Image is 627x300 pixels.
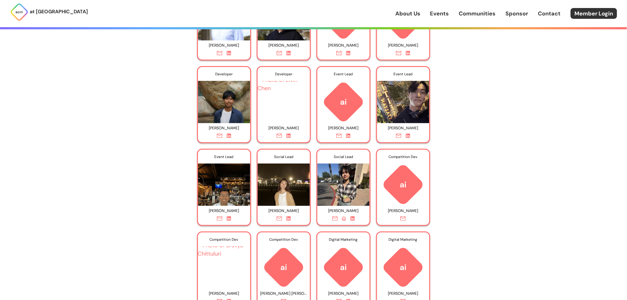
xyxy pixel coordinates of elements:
[377,150,429,164] div: Competition Dev
[258,246,310,289] img: ACM logo
[317,67,370,81] div: Event Lead
[258,159,310,206] img: Photo of Sophia Zhu
[320,289,367,298] p: [PERSON_NAME]
[317,232,370,247] div: Digital Marketing
[317,159,370,206] img: Photo of Havyn Nguyen
[538,10,561,18] a: Contact
[320,206,367,216] p: [PERSON_NAME]
[258,150,310,164] div: Social Lead
[380,206,427,216] p: [PERSON_NAME]
[320,123,367,133] p: [PERSON_NAME]
[198,232,250,247] div: Competition Dev
[258,76,310,123] img: Photo of Elvin Chen
[201,206,247,216] p: [PERSON_NAME]
[320,41,367,50] p: [PERSON_NAME]
[317,81,370,123] img: ACM logo
[571,8,617,19] a: Member Login
[10,3,28,21] img: ACM Logo
[380,289,427,298] p: [PERSON_NAME]
[317,150,370,164] div: Social Lead
[377,232,429,247] div: Digital Marketing
[260,289,307,298] p: [PERSON_NAME] [PERSON_NAME]
[201,289,247,298] p: [PERSON_NAME]
[377,164,429,206] img: ACM logo
[380,123,427,133] p: [PERSON_NAME]
[459,10,496,18] a: Communities
[201,41,247,50] p: [PERSON_NAME]
[198,159,250,206] img: Photo of Emanoel Agbayani
[201,123,247,133] p: [PERSON_NAME]
[258,232,310,247] div: Competition Dev
[377,67,429,81] div: Event Lead
[260,41,307,50] p: [PERSON_NAME]
[377,246,429,289] img: ACM logo
[198,76,250,123] img: Photo of Jaden Seangmany
[380,41,427,50] p: [PERSON_NAME]
[430,10,449,18] a: Events
[317,246,370,289] img: ACM logo
[30,8,88,16] p: at [GEOGRAPHIC_DATA]
[260,206,307,216] p: [PERSON_NAME]
[198,67,250,81] div: Developer
[377,76,429,123] img: Photo of Edmund Bu
[506,10,528,18] a: Sponsor
[198,241,250,289] img: Photo of Sravya Chittuluri
[260,123,307,133] p: [PERSON_NAME]
[258,67,310,81] div: Developer
[395,10,420,18] a: About Us
[10,3,88,21] a: at [GEOGRAPHIC_DATA]
[198,150,250,164] div: Event Lead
